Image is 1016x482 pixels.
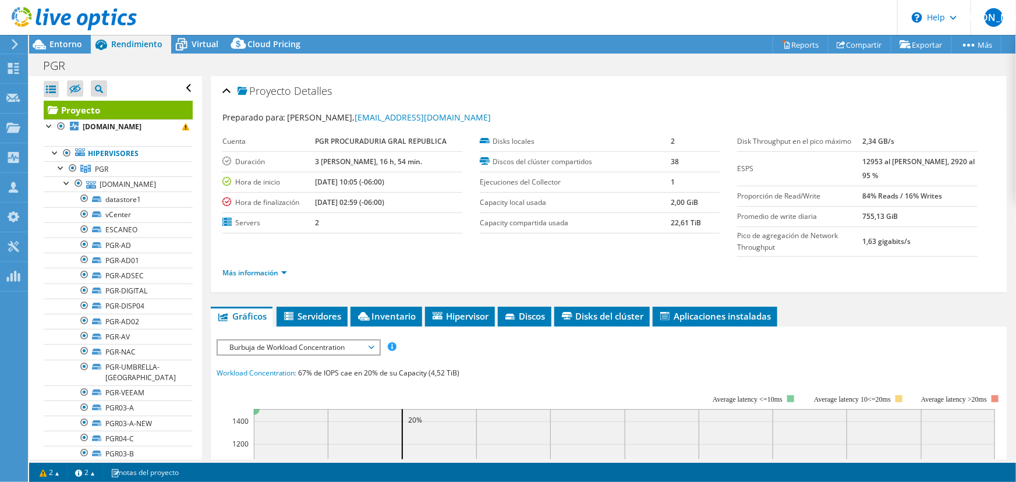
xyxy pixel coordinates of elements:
[44,385,193,401] a: PGR-VEEAM
[44,299,193,314] a: PGR-DISP04
[111,38,162,49] span: Rendimiento
[222,217,316,229] label: Servers
[222,136,316,147] label: Cuenta
[299,368,460,378] span: 67% de IOPS cae en 20% de su Capacity (4,52 TiB)
[671,157,679,166] b: 38
[985,8,1003,27] span: [PERSON_NAME]
[222,156,316,168] label: Duración
[44,176,193,192] a: [DOMAIN_NAME]
[480,197,671,208] label: Capacity local usada
[862,157,975,180] b: 12953 al [PERSON_NAME], 2920 al 95 %
[232,416,249,426] text: 1400
[49,38,82,49] span: Entorno
[315,157,422,166] b: 3 [PERSON_NAME], 16 h, 54 min.
[83,122,141,132] b: [DOMAIN_NAME]
[671,136,675,146] b: 2
[44,416,193,431] a: PGR03-A-NEW
[67,465,103,480] a: 2
[504,310,546,322] span: Discos
[912,12,922,23] svg: \n
[44,268,193,283] a: PGR-ADSEC
[44,431,193,446] a: PGR04-C
[862,211,898,221] b: 755,13 GiB
[44,329,193,344] a: PGR-AV
[38,59,83,72] h1: PGR
[671,177,675,187] b: 1
[480,176,671,188] label: Ejecuciones del Collector
[95,164,108,174] span: PGR
[951,36,1001,54] a: Más
[222,176,316,188] label: Hora de inicio
[737,190,862,202] label: Proporción de Read/Write
[222,268,287,278] a: Más información
[480,217,671,229] label: Capacity compartida usada
[282,310,342,322] span: Servidores
[355,112,491,123] a: [EMAIL_ADDRESS][DOMAIN_NAME]
[44,222,193,238] a: ESCANEO
[671,218,701,228] b: 22,61 TiB
[737,136,862,147] label: Disk Throughput en el pico máximo
[480,156,671,168] label: Discos del clúster compartidos
[44,101,193,119] a: Proyecto
[44,314,193,329] a: PGR-AD02
[44,283,193,299] a: PGR-DIGITAL
[773,36,829,54] a: Reports
[814,395,891,403] tspan: Average latency 10<=20ms
[44,344,193,359] a: PGR-NAC
[102,465,187,480] a: notas del proyecto
[560,310,644,322] span: Disks del clúster
[44,446,193,461] a: PGR03-B
[44,146,193,161] a: Hipervisores
[862,236,911,246] b: 1,63 gigabits/s
[44,119,193,134] a: [DOMAIN_NAME]
[44,238,193,253] a: PGR-AD
[224,341,373,355] span: Burbuja de Workload Concentration
[480,136,671,147] label: Disks locales
[217,310,267,322] span: Gráficos
[315,136,447,146] b: PGR PROCURADURIA GRAL REPUBLICA
[192,38,218,49] span: Virtual
[737,230,862,253] label: Pico de agregación de Network Throughput
[44,401,193,416] a: PGR03-A
[44,360,193,385] a: PGR-UMBRELLA-[GEOGRAPHIC_DATA]
[737,163,862,175] label: ESPS
[44,207,193,222] a: vCenter
[862,191,942,201] b: 84% Reads / 16% Writes
[31,465,68,480] a: 2
[315,218,319,228] b: 2
[232,439,249,449] text: 1200
[713,395,783,403] tspan: Average latency <=10ms
[891,36,952,54] a: Exportar
[431,310,489,322] span: Hipervisor
[44,161,193,176] a: PGR
[356,310,416,322] span: Inventario
[44,253,193,268] a: PGR-AD01
[295,84,332,98] span: Detalles
[288,112,491,123] span: [PERSON_NAME],
[238,86,292,97] span: Proyecto
[737,211,862,222] label: Promedio de write diaria
[44,192,193,207] a: datastore1
[659,310,771,322] span: Aplicaciones instaladas
[921,395,986,403] text: Average latency >20ms
[247,38,300,49] span: Cloud Pricing
[828,36,891,54] a: Compartir
[671,197,698,207] b: 2,00 GiB
[315,177,384,187] b: [DATE] 10:05 (-06:00)
[217,368,297,378] span: Workload Concentration:
[408,415,422,425] text: 20%
[222,112,286,123] label: Preparado para:
[222,197,316,208] label: Hora de finalización
[315,197,384,207] b: [DATE] 02:59 (-06:00)
[862,136,894,146] b: 2,34 GB/s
